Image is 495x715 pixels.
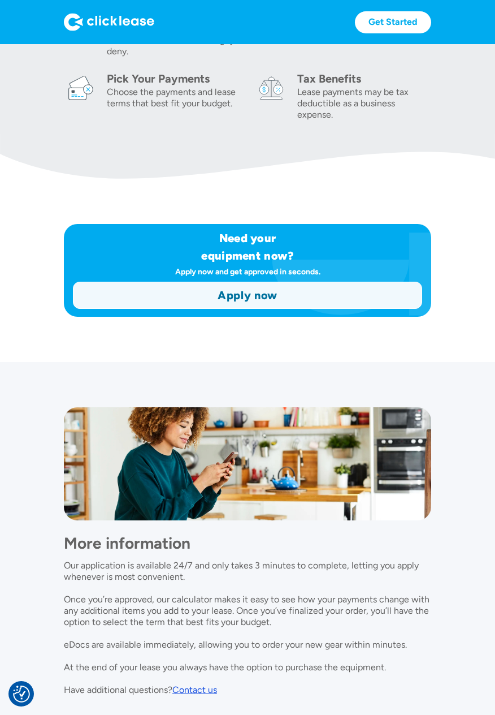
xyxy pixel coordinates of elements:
h1: Need your [134,232,361,245]
div: Choose the payments and lease terms that best fit your budget. [107,87,241,109]
a: Get Started [355,11,431,33]
button: Consent Preferences [13,686,30,703]
img: Revisit consent button [13,686,30,703]
a: Contact us [172,684,217,696]
img: card icon [64,71,98,105]
img: tax icon [254,71,288,105]
h1: equipment now? [134,249,361,262]
p: Our application is available 24/7 and only takes 3 minutes to complete, letting you apply wheneve... [64,560,429,695]
h1: More information [64,532,431,554]
div: Apply now and get approved in seconds. [134,267,361,277]
a: Apply now [73,282,422,308]
img: Logo [64,13,154,31]
div: Pick Your Payments [107,71,241,87]
div: Lease payments may be tax deductible as a business expense. [297,87,431,120]
div: Contact us [172,684,217,695]
div: Tax Benefits [297,71,431,87]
